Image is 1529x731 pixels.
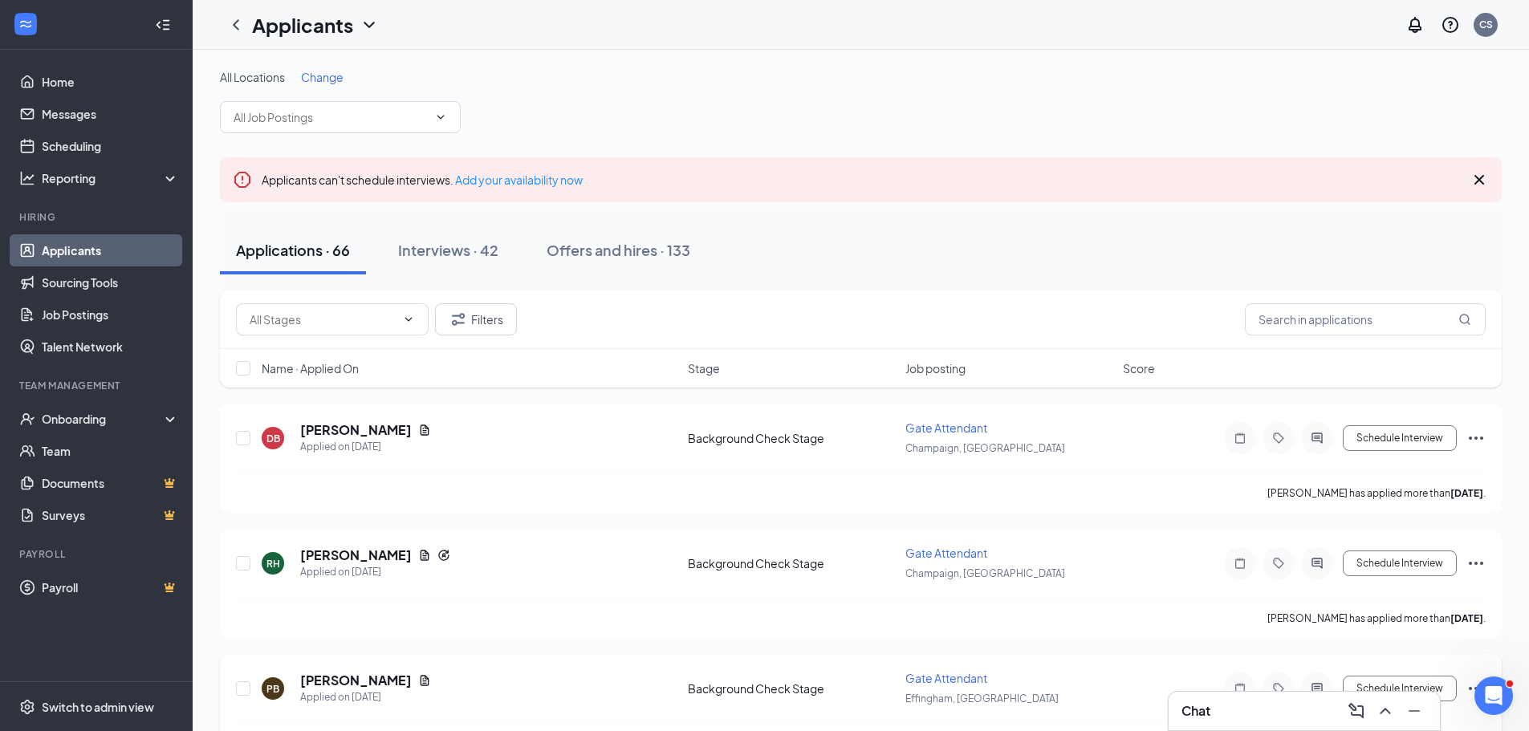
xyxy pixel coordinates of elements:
div: Background Check Stage [688,555,896,571]
span: Champaign, [GEOGRAPHIC_DATA] [905,567,1065,579]
span: Change [301,70,344,84]
span: Gate Attendant [905,671,987,685]
svg: Tag [1269,432,1288,445]
svg: Notifications [1405,15,1425,35]
svg: ActiveChat [1307,557,1327,570]
a: Talent Network [42,331,179,363]
input: All Stages [250,311,396,328]
svg: Ellipses [1466,428,1486,448]
svg: ActiveChat [1307,682,1327,695]
div: Applications · 66 [236,240,350,260]
a: Messages [42,98,179,130]
svg: Note [1230,682,1250,695]
div: Offers and hires · 133 [547,240,690,260]
svg: ComposeMessage [1347,701,1366,721]
svg: Error [233,170,252,189]
div: DB [266,432,280,445]
span: All Locations [220,70,285,84]
div: Background Check Stage [688,430,896,446]
svg: Document [418,424,431,437]
h5: [PERSON_NAME] [300,421,412,439]
a: Add your availability now [455,173,583,187]
button: ChevronUp [1372,698,1398,724]
svg: Document [418,549,431,562]
svg: QuestionInfo [1441,15,1460,35]
a: Job Postings [42,298,179,331]
a: Sourcing Tools [42,266,179,298]
svg: ChevronLeft [226,15,246,35]
svg: Note [1230,557,1250,570]
a: Home [42,66,179,98]
a: Applicants [42,234,179,266]
div: Applied on [DATE] [300,439,431,455]
svg: MagnifyingGlass [1458,313,1471,326]
div: Interviews · 42 [398,240,498,260]
a: PayrollCrown [42,571,179,603]
input: All Job Postings [234,108,428,126]
svg: ChevronDown [360,15,379,35]
div: Applied on [DATE] [300,689,431,705]
span: Name · Applied On [262,360,359,376]
svg: Ellipses [1466,554,1486,573]
div: CS [1479,18,1493,31]
div: RH [266,557,280,571]
svg: ChevronDown [434,111,447,124]
button: Schedule Interview [1343,550,1457,576]
svg: Ellipses [1466,679,1486,698]
svg: Settings [19,699,35,715]
button: ComposeMessage [1344,698,1369,724]
span: Job posting [905,360,966,376]
div: Switch to admin view [42,699,154,715]
svg: WorkstreamLogo [18,16,34,32]
button: Minimize [1401,698,1427,724]
div: PB [266,682,279,696]
svg: Filter [449,310,468,329]
svg: ActiveChat [1307,432,1327,445]
div: Onboarding [42,411,165,427]
span: Gate Attendant [905,420,987,435]
div: Hiring [19,210,176,224]
a: Scheduling [42,130,179,162]
svg: Document [418,674,431,687]
div: Background Check Stage [688,680,896,696]
svg: Cross [1470,170,1489,189]
button: Schedule Interview [1343,676,1457,701]
a: DocumentsCrown [42,467,179,499]
span: Stage [688,360,720,376]
svg: Collapse [155,17,171,33]
h5: [PERSON_NAME] [300,672,412,689]
div: Reporting [42,170,180,186]
svg: Tag [1269,682,1288,695]
svg: Minimize [1405,701,1424,721]
span: Champaign, [GEOGRAPHIC_DATA] [905,442,1065,454]
button: Filter Filters [435,303,517,335]
b: [DATE] [1450,612,1483,624]
svg: Analysis [19,170,35,186]
a: SurveysCrown [42,499,179,531]
svg: Reapply [437,549,450,562]
div: Payroll [19,547,176,561]
svg: ChevronUp [1376,701,1395,721]
svg: Tag [1269,557,1288,570]
svg: UserCheck [19,411,35,427]
svg: Note [1230,432,1250,445]
a: Team [42,435,179,467]
span: Gate Attendant [905,546,987,560]
h5: [PERSON_NAME] [300,546,412,564]
span: Score [1123,360,1155,376]
b: [DATE] [1450,487,1483,499]
input: Search in applications [1245,303,1486,335]
h1: Applicants [252,11,353,39]
p: [PERSON_NAME] has applied more than . [1267,486,1486,500]
h3: Chat [1181,702,1210,720]
iframe: Intercom live chat [1474,676,1513,715]
span: Applicants can't schedule interviews. [262,173,583,187]
p: [PERSON_NAME] has applied more than . [1267,611,1486,625]
div: Team Management [19,379,176,392]
span: Effingham, [GEOGRAPHIC_DATA] [905,692,1059,705]
div: Applied on [DATE] [300,564,450,580]
button: Schedule Interview [1343,425,1457,451]
svg: ChevronDown [402,313,415,326]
